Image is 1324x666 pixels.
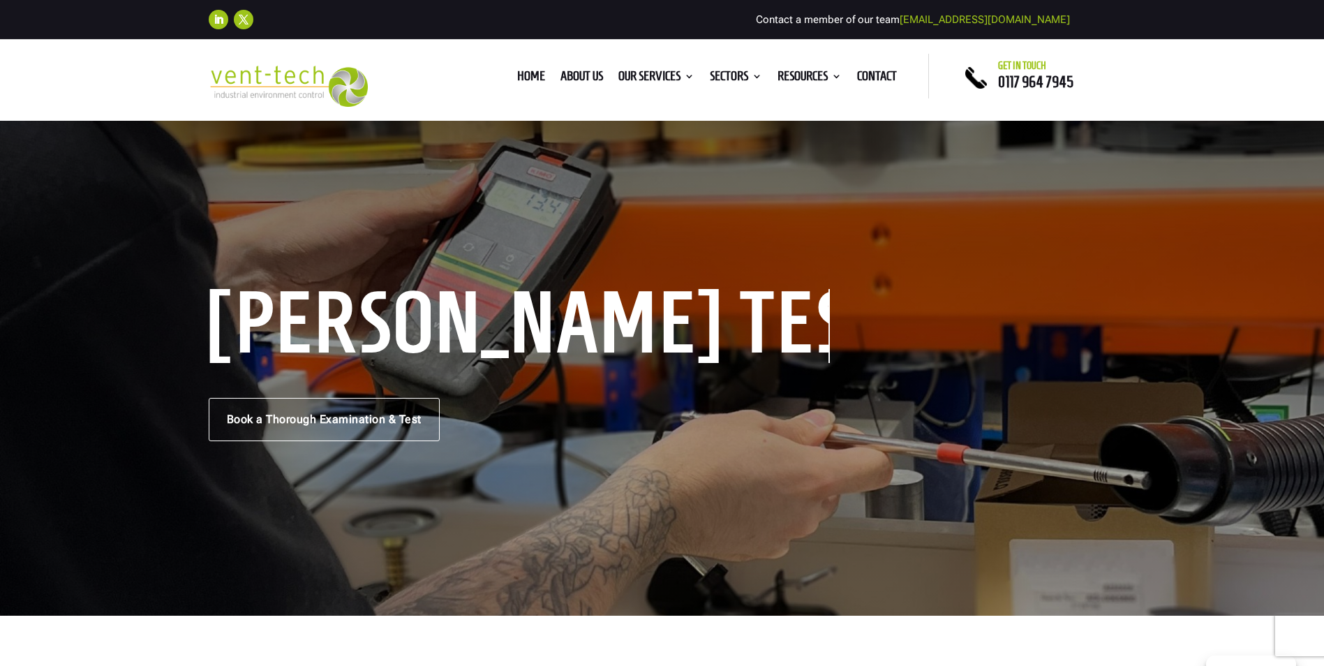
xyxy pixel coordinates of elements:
a: 0117 964 7945 [998,73,1073,90]
a: Sectors [710,71,762,87]
a: Follow on LinkedIn [209,10,228,29]
a: Follow on X [234,10,253,29]
span: Get in touch [998,60,1046,71]
a: [EMAIL_ADDRESS][DOMAIN_NAME] [900,13,1070,26]
a: Contact [857,71,897,87]
a: Our Services [618,71,694,87]
img: 2023-09-27T08_35_16.549ZVENT-TECH---Clear-background [209,66,369,107]
a: Home [517,71,545,87]
h1: [PERSON_NAME] Testing [209,289,830,363]
a: Book a Thorough Examination & Test [209,398,440,441]
a: About us [560,71,603,87]
span: Contact a member of our team [756,13,1070,26]
a: Resources [778,71,842,87]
